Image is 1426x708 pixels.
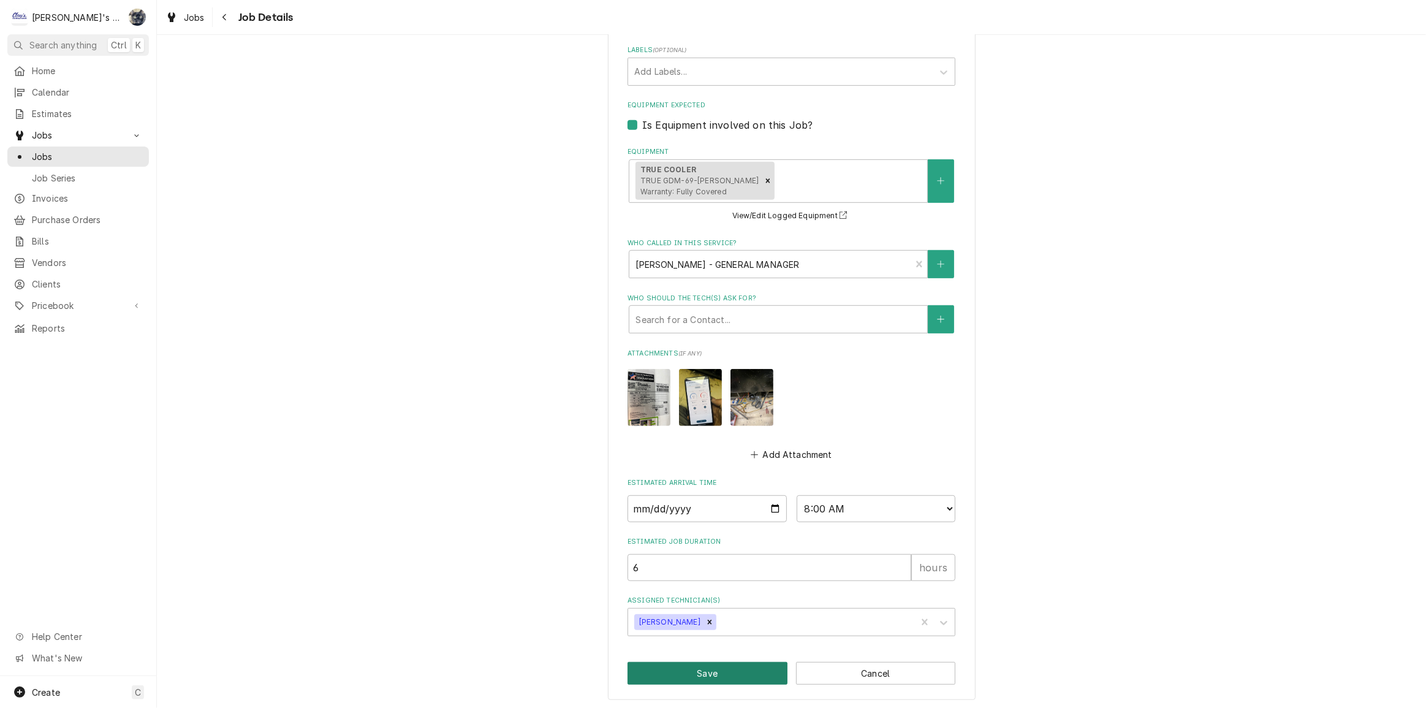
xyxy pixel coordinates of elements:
span: Home [32,64,143,77]
div: Who should the tech(s) ask for? [628,294,955,333]
button: Add Attachment [749,446,835,463]
div: Remove Joey Brabb [703,614,716,630]
span: Job Series [32,172,143,185]
a: Jobs [161,7,210,28]
a: Home [7,61,149,81]
a: Jobs [7,147,149,167]
div: Assigned Technician(s) [628,596,955,636]
label: Assigned Technician(s) [628,596,955,606]
div: Equipment [628,147,955,223]
label: Equipment [628,147,955,157]
a: Reports [7,318,149,338]
span: Job Details [235,9,294,26]
a: Go to Jobs [7,125,149,145]
img: 5NdFpktVQ8ia4AT1nL2l [730,369,773,426]
div: [PERSON_NAME]'s Refrigeration [32,11,122,24]
a: Job Series [7,168,149,188]
span: Clients [32,278,143,291]
div: Estimated Job Duration [628,537,955,580]
img: 6xN2H9LET7WVcwKvmhzy [628,369,670,426]
div: Labels [628,45,955,85]
button: Create New Contact [928,250,954,278]
button: Search anythingCtrlK [7,34,149,56]
label: Equipment Expected [628,101,955,110]
a: Vendors [7,253,149,273]
svg: Create New Equipment [937,177,944,185]
span: Jobs [184,11,205,24]
select: Time Select [797,495,956,522]
a: Estimates [7,104,149,124]
span: ( if any ) [678,350,702,357]
span: Jobs [32,150,143,163]
span: What's New [32,652,142,664]
span: Bills [32,235,143,248]
a: Calendar [7,82,149,102]
span: Estimates [32,107,143,120]
a: Clients [7,274,149,294]
span: Reports [32,322,143,335]
span: ( optional ) [653,47,687,53]
div: Estimated Arrival Time [628,478,955,522]
div: SB [129,9,146,26]
div: Button Group [628,662,955,685]
label: Labels [628,45,955,55]
span: Jobs [32,129,124,142]
span: Help Center [32,630,142,643]
span: Vendors [32,256,143,269]
span: Purchase Orders [32,213,143,226]
div: Sarah Bendele's Avatar [129,9,146,26]
input: Date [628,495,787,522]
strong: TRUE COOLER [640,165,696,174]
a: Go to What's New [7,648,149,668]
a: Go to Help Center [7,626,149,647]
svg: Create New Contact [937,315,944,324]
a: Purchase Orders [7,210,149,230]
div: hours [911,554,955,581]
span: Ctrl [111,39,127,51]
div: Clay's Refrigeration's Avatar [11,9,28,26]
div: Equipment Expected [628,101,955,132]
div: C [11,9,28,26]
span: K [135,39,141,51]
span: TRUE GDM-69-[PERSON_NAME] Warranty: Fully Covered [640,176,759,196]
button: Cancel [796,662,956,685]
button: Create New Contact [928,305,954,333]
a: Invoices [7,188,149,208]
label: Estimated Arrival Time [628,478,955,488]
span: C [135,686,141,699]
div: Remove [object Object] [761,162,775,200]
svg: Create New Contact [937,260,944,268]
span: Search anything [29,39,97,51]
label: Attachments [628,349,955,359]
label: Is Equipment involved on this Job? [642,118,813,132]
span: Create [32,687,60,698]
label: Estimated Job Duration [628,537,955,547]
div: [PERSON_NAME] [634,614,703,630]
div: Attachments [628,349,955,463]
button: Navigate back [215,7,235,27]
button: Save [628,662,787,685]
div: Button Group Row [628,662,955,685]
button: Create New Equipment [928,159,954,203]
img: I3ah3k0gT9iofMdsGNRj [679,369,722,426]
button: View/Edit Logged Equipment [730,208,853,224]
a: Go to Pricebook [7,295,149,316]
div: Who called in this service? [628,238,955,278]
span: Pricebook [32,299,124,312]
span: Invoices [32,192,143,205]
label: Who should the tech(s) ask for? [628,294,955,303]
label: Who called in this service? [628,238,955,248]
span: Calendar [32,86,143,99]
a: Bills [7,231,149,251]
